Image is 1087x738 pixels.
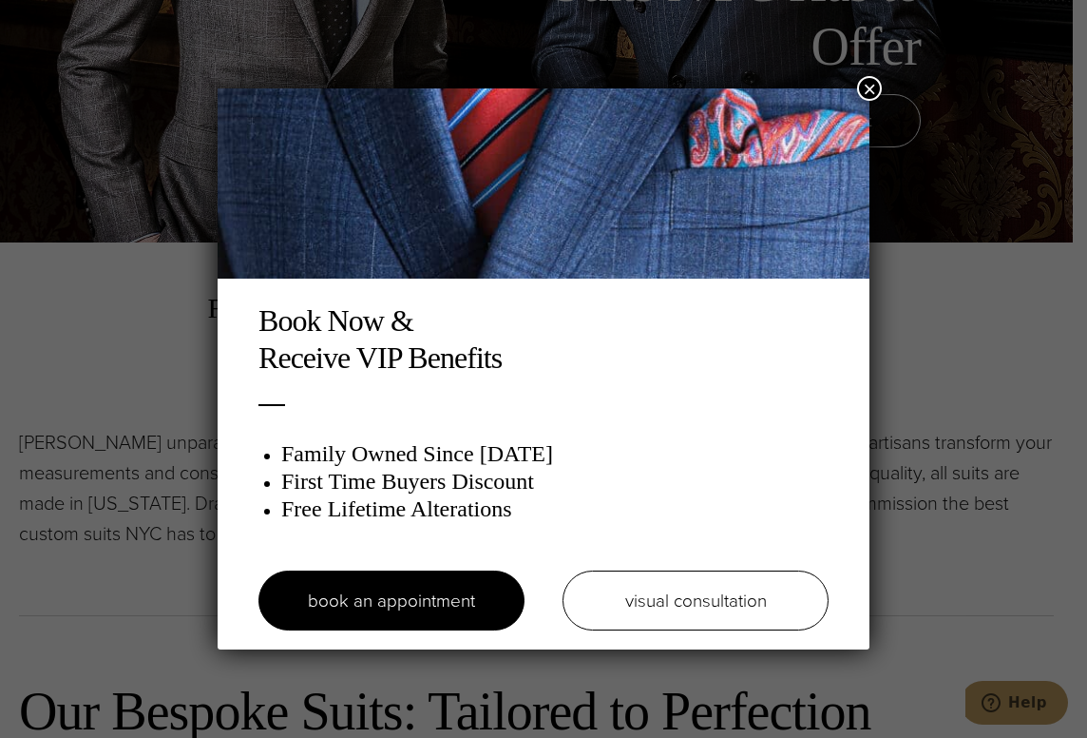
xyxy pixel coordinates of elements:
h3: First Time Buyers Discount [281,468,829,495]
span: Help [43,13,82,30]
a: visual consultation [563,571,829,631]
button: Close [857,76,882,101]
h3: Free Lifetime Alterations [281,495,829,523]
a: book an appointment [258,571,524,631]
h3: Family Owned Since [DATE] [281,440,829,468]
h2: Book Now & Receive VIP Benefits [258,302,829,376]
